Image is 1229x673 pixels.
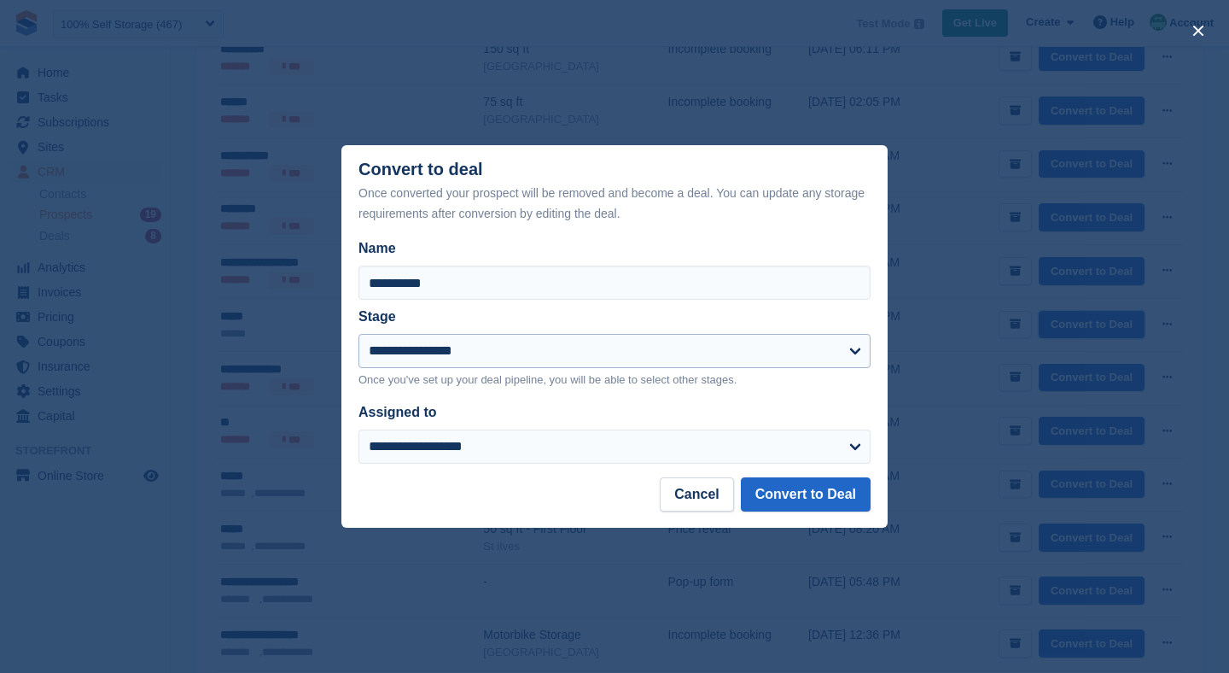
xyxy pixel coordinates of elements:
[1185,17,1212,44] button: close
[358,160,871,224] div: Convert to deal
[741,477,871,512] button: Convert to Deal
[358,183,871,224] div: Once converted your prospect will be removed and become a deal. You can update any storage requir...
[358,405,437,419] label: Assigned to
[660,477,733,512] button: Cancel
[358,309,396,324] label: Stage
[358,238,871,259] label: Name
[358,372,871,389] p: Once you've set up your deal pipeline, you will be able to select other stages.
